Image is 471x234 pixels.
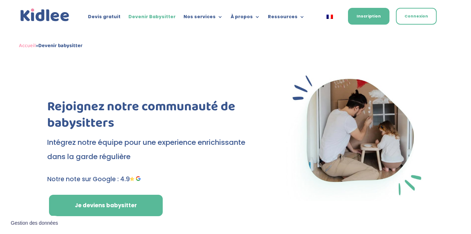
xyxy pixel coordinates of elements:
[268,14,305,22] a: Ressources
[327,15,333,19] img: Français
[11,220,58,227] span: Gestion des données
[88,14,121,22] a: Devis gratuit
[128,14,176,22] a: Devenir Babysitter
[286,70,424,201] img: Babysitter
[183,14,223,22] a: Nos services
[19,7,71,23] a: Kidlee Logo
[19,41,83,50] span: »
[38,41,83,50] strong: Devenir babysitter
[396,8,437,25] a: Connexion
[47,96,235,134] span: Rejoignez notre communauté de babysitters
[231,14,260,22] a: À propos
[19,41,36,50] a: Accueil
[348,8,389,25] a: Inscription
[49,195,163,216] a: Je deviens babysitter
[47,174,265,184] p: Notre note sur Google : 4.9
[6,216,62,231] button: Gestion des données
[19,7,71,23] img: logo_kidlee_bleu
[47,137,245,162] span: Intégrez notre équipe pour une experience enrichissante dans la garde régulière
